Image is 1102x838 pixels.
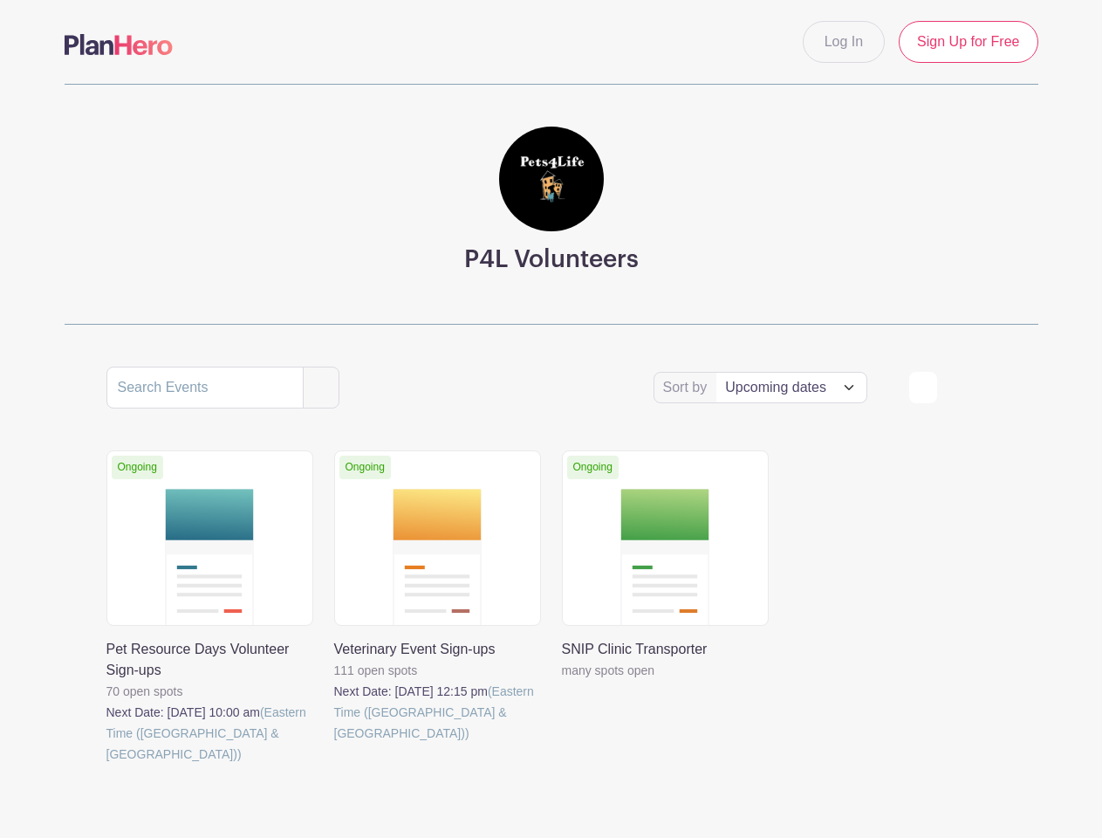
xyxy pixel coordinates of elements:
[899,21,1037,63] a: Sign Up for Free
[499,127,604,231] img: square%20black%20logo%20FB%20profile.jpg
[909,372,996,403] div: order and view
[106,367,304,409] input: Search Events
[803,21,885,63] a: Log In
[663,377,713,398] label: Sort by
[65,34,173,55] img: logo-507f7623f17ff9eddc593b1ce0a138ce2505c220e1c5a4e2b4648c50719b7d32.svg
[464,245,639,275] h3: P4L Volunteers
